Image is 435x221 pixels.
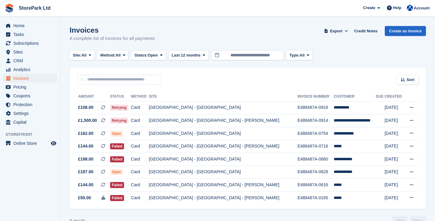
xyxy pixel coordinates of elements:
span: Help [393,5,401,11]
th: Amount [77,92,110,102]
button: Status: Open [131,50,166,60]
td: E488487A-0914 [297,114,334,127]
a: menu [3,39,57,47]
button: Last 12 months [168,50,209,60]
a: menu [3,100,57,109]
span: Settings [13,109,50,118]
span: Site: [73,52,81,58]
span: £187.00 [78,169,93,175]
td: [GEOGRAPHIC_DATA] - [GEOGRAPHIC_DATA] [149,127,297,140]
th: Created [384,92,404,102]
span: £198.00 [78,156,93,162]
span: £144.00 [78,182,93,188]
td: [DATE] [384,140,404,153]
span: Sites [13,48,50,56]
td: E488487A-0918 [297,101,334,114]
span: Analytics [13,65,50,74]
th: Status [110,92,131,102]
h1: Invoices [70,26,155,34]
td: E488487A-0165 [297,191,334,204]
td: [DATE] [384,127,404,140]
td: Card [131,191,149,204]
a: StorePark Ltd [16,3,53,13]
span: Last 12 months [172,52,201,58]
span: Pricing [13,83,50,91]
a: menu [3,118,57,126]
a: menu [3,83,57,91]
td: E488487A-0716 [297,140,334,153]
a: menu [3,48,57,56]
td: Card [131,140,149,153]
span: £162.00 [78,130,93,137]
button: Site: All [70,50,95,60]
th: Due [376,92,384,102]
button: Method: All [97,50,129,60]
td: [GEOGRAPHIC_DATA] - [GEOGRAPHIC_DATA] - [PERSON_NAME] [149,191,297,204]
span: Coupons [13,92,50,100]
td: [DATE] [384,101,404,114]
span: Tasks [13,30,50,39]
td: Card [131,101,149,114]
td: [DATE] [384,179,404,192]
td: E488487A-0754 [297,127,334,140]
span: Method: [100,52,116,58]
a: menu [3,139,57,148]
td: [GEOGRAPHIC_DATA] - [GEOGRAPHIC_DATA] [149,101,297,114]
th: Customer [334,92,376,102]
th: Invoice Number [297,92,334,102]
a: menu [3,30,57,39]
td: Card [131,166,149,179]
a: Preview store [50,140,57,147]
a: menu [3,92,57,100]
span: Retrying [110,118,129,124]
span: Storefront [5,132,60,138]
td: [GEOGRAPHIC_DATA] - [GEOGRAPHIC_DATA] [149,166,297,179]
span: Create [363,5,375,11]
td: Card [131,127,149,140]
td: Card [131,179,149,192]
td: E488487A-0680 [297,153,334,166]
button: Type: All [286,50,313,60]
span: Open [148,52,158,58]
span: Subscriptions [13,39,50,47]
span: £144.00 [78,143,93,149]
span: £50.00 [78,195,91,201]
a: menu [3,21,57,30]
span: Failed [110,182,124,188]
button: Export [323,26,349,36]
td: [GEOGRAPHIC_DATA] - [GEOGRAPHIC_DATA] - [PERSON_NAME] [149,140,297,153]
td: [DATE] [384,191,404,204]
span: All [81,52,87,58]
th: Site [149,92,297,102]
span: Capital [13,118,50,126]
span: Online Store [13,139,50,148]
span: All [299,52,305,58]
td: E488487A-0616 [297,179,334,192]
img: Donna [407,5,413,11]
span: Account [414,5,430,11]
td: [DATE] [384,153,404,166]
td: [DATE] [384,114,404,127]
a: Create an Invoice [385,26,426,36]
a: Credit Notes [352,26,380,36]
span: Export [330,28,342,34]
span: Protection [13,100,50,109]
a: menu [3,109,57,118]
td: [GEOGRAPHIC_DATA] - [GEOGRAPHIC_DATA] - [PERSON_NAME] [149,114,297,127]
img: stora-icon-8386f47178a22dfd0bd8f6a31ec36ba5ce8667c1dd55bd0f319d3a0aa187defe.svg [5,4,14,13]
th: Method [131,92,149,102]
a: menu [3,65,57,74]
td: Card [131,153,149,166]
span: Failed [110,156,124,162]
td: E488487A-0628 [297,166,334,179]
span: Home [13,21,50,30]
span: CRM [13,57,50,65]
span: Open [110,169,123,175]
a: menu [3,57,57,65]
span: Retrying [110,105,129,111]
span: £1,500.00 [78,117,97,124]
span: Failed [110,143,124,149]
a: menu [3,74,57,83]
span: Sort [407,77,414,83]
td: [DATE] [384,166,404,179]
